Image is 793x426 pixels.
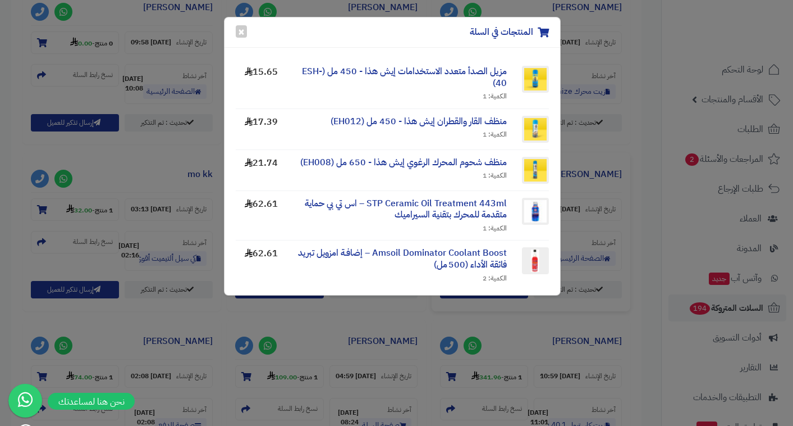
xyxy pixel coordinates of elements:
[522,198,549,225] img: STP Ceramic Oil Treatment 443ml – اس تي بي حماية متقدمة للمحرك بتقنية السيراميك
[300,156,507,169] a: منظف شحوم المحرك الرغوي إيش هذا - 650 مل (EH008)
[522,157,549,184] img: منظف شحوم المحرك الرغوي إيش هذا - 650 مل (EH008)
[298,246,507,271] a: Amsoil Dominator Coolant Boost – إضافـة امزويل تبريد فائقة الأداء (500 مل)
[305,197,507,222] a: STP Ceramic Oil Treatment 443ml – اس تي بي حماية متقدمة للمحرك بتقنية السيراميك
[488,273,507,283] span: الكمية:
[483,223,487,233] span: 1
[483,273,487,283] span: 2
[488,170,507,180] span: الكمية:
[483,170,487,180] span: 1
[522,247,549,274] img: Amsoil Dominator Coolant Boost – إضافـة امزويل تبريد فائقة الأداء (500 مل)
[488,223,507,233] span: الكمية:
